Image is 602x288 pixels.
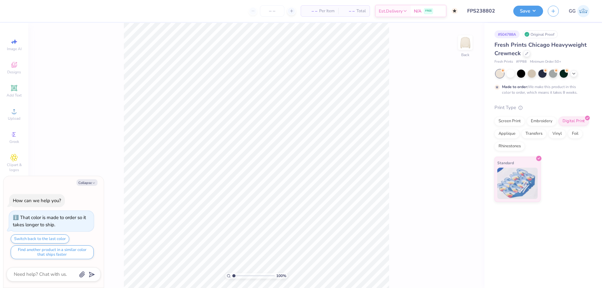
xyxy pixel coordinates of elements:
input: Untitled Design [462,5,509,17]
span: Minimum Order: 50 + [530,59,561,65]
span: Add Text [7,93,22,98]
span: Per Item [319,8,335,14]
span: Total [356,8,366,14]
span: – – [342,8,355,14]
strong: Made to order: [502,84,528,89]
span: GG [569,8,576,15]
span: Designs [7,70,21,75]
span: Fresh Prints [494,59,513,65]
div: Original Proof [523,30,558,38]
div: That color is made to order so it takes longer to ship. [13,214,86,228]
div: Applique [494,129,520,139]
span: Standard [497,160,514,166]
img: Back [459,36,472,49]
span: # FP88 [516,59,527,65]
span: Clipart & logos [3,162,25,172]
div: # 504788A [494,30,520,38]
div: Back [461,52,469,58]
span: Est. Delivery [379,8,403,14]
span: N/A [414,8,421,14]
span: Greek [9,139,19,144]
div: Screen Print [494,117,525,126]
div: How can we help you? [13,197,61,204]
span: Image AI [7,46,22,51]
div: Embroidery [527,117,557,126]
div: Foil [568,129,583,139]
span: Fresh Prints Chicago Heavyweight Crewneck [494,41,587,57]
div: Digital Print [558,117,589,126]
button: Save [513,6,543,17]
span: – – [305,8,317,14]
img: Gerson Garcia [577,5,589,17]
div: Vinyl [548,129,566,139]
img: Standard [497,168,538,199]
a: GG [569,5,589,17]
div: We make this product in this color to order, which means it takes 8 weeks. [502,84,579,95]
span: 100 % [276,273,286,279]
div: Transfers [521,129,547,139]
div: Rhinestones [494,142,525,151]
button: Switch back to the last color [11,234,69,243]
input: – – [260,5,284,17]
span: Upload [8,116,20,121]
button: Collapse [77,179,98,186]
button: Find another product in a similar color that ships faster [11,245,94,259]
span: FREE [425,9,432,13]
div: Print Type [494,104,589,111]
